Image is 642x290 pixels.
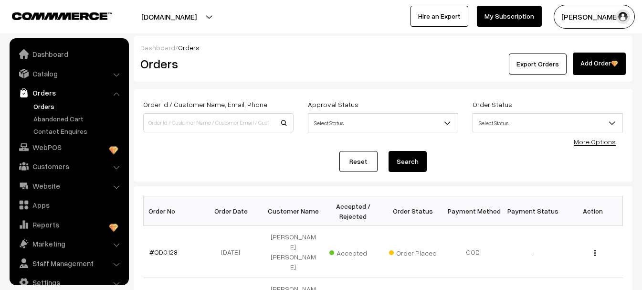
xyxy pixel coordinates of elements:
a: Abandoned Cart [31,114,126,124]
input: Order Id / Customer Name / Customer Email / Customer Phone [143,113,294,132]
th: Order No [144,196,204,226]
a: Add Order [573,53,626,75]
a: Catalog [12,65,126,82]
th: Order Date [203,196,263,226]
a: #OD0128 [149,248,178,256]
a: Website [12,177,126,194]
td: COD [443,226,503,278]
img: COMMMERCE [12,12,112,20]
a: Dashboard [140,43,175,52]
div: / [140,43,626,53]
a: Reset [339,151,378,172]
a: COMMMERCE [12,10,95,21]
span: Select Status [473,115,622,131]
a: WebPOS [12,139,126,156]
a: Orders [31,101,126,111]
a: More Options [574,138,616,146]
button: [PERSON_NAME] [554,5,635,29]
a: Contact Enquires [31,126,126,136]
a: Marketing [12,235,126,252]
label: Order Id / Customer Name, Email, Phone [143,99,267,109]
a: Hire an Expert [410,6,468,27]
a: Staff Management [12,255,126,272]
a: Customers [12,158,126,175]
a: Reports [12,216,126,233]
th: Action [563,196,623,226]
td: [DATE] [203,226,263,278]
td: [PERSON_NAME] [PERSON_NAME] [263,226,324,278]
span: Orders [178,43,200,52]
a: Orders [12,84,126,101]
button: Export Orders [509,54,567,75]
td: - [503,226,563,278]
h2: Orders [140,56,293,71]
span: Select Status [308,115,458,131]
button: [DOMAIN_NAME] [108,5,230,29]
a: Apps [12,196,126,214]
button: Search [389,151,427,172]
label: Order Status [473,99,512,109]
th: Accepted / Rejected [323,196,383,226]
a: My Subscription [477,6,542,27]
span: Select Status [473,113,623,132]
th: Order Status [383,196,443,226]
label: Approval Status [308,99,358,109]
img: user [616,10,630,24]
th: Payment Status [503,196,563,226]
span: Select Status [308,113,458,132]
a: Dashboard [12,45,126,63]
img: Menu [594,250,596,256]
span: Accepted [329,246,377,258]
span: Order Placed [389,246,437,258]
th: Customer Name [263,196,324,226]
th: Payment Method [443,196,503,226]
